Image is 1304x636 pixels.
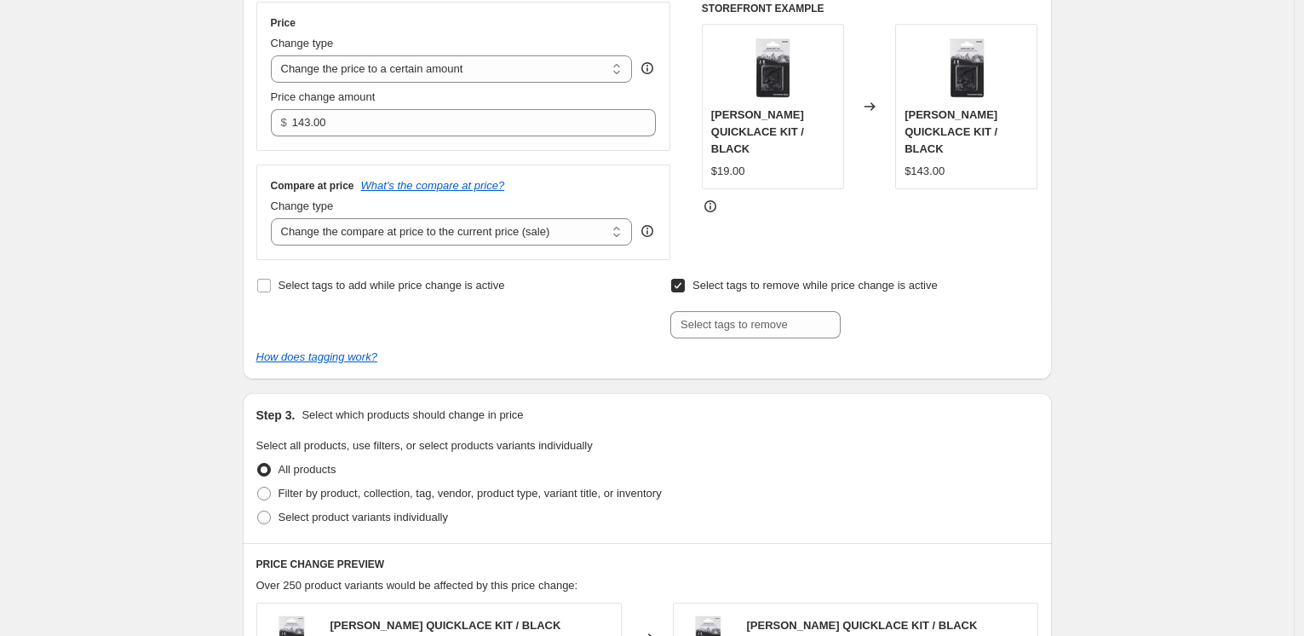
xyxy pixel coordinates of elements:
h2: Step 3. [256,407,296,424]
h6: PRICE CHANGE PREVIEW [256,558,1038,571]
div: help [639,223,656,240]
span: [PERSON_NAME] QUICKLACE KIT / BLACK [711,108,804,155]
span: $ [281,116,287,129]
span: Select all products, use filters, or select products variants individually [256,439,593,452]
a: How does tagging work? [256,350,377,363]
input: 80.00 [292,109,630,136]
span: [PERSON_NAME] QUICKLACE KIT / BLACK [905,108,997,155]
div: $19.00 [711,163,745,180]
span: [PERSON_NAME] QUICKLACE KIT / BLACK [747,619,978,632]
span: Select product variants individually [279,511,448,523]
h3: Compare at price [271,179,354,193]
div: $143.00 [905,163,945,180]
img: SALOMON-QUICK-LACE-KIT-PACE-ATHLETIC_1_80x.jpg [738,33,807,101]
span: Select tags to add while price change is active [279,279,505,292]
span: Filter by product, collection, tag, vendor, product type, variant title, or inventory [279,487,662,500]
div: help [639,60,656,77]
span: [PERSON_NAME] QUICKLACE KIT / BLACK [330,619,561,632]
h6: STOREFRONT EXAMPLE [702,2,1038,15]
h3: Price [271,16,296,30]
span: Select tags to remove while price change is active [692,279,938,292]
input: Select tags to remove [670,311,841,338]
span: Change type [271,37,334,49]
span: Change type [271,199,334,212]
p: Select which products should change in price [302,407,523,424]
button: What's the compare at price? [361,179,505,192]
span: All products [279,463,336,476]
span: Price change amount [271,90,376,103]
img: SALOMON-QUICK-LACE-KIT-PACE-ATHLETIC_1_80x.jpg [933,33,1001,101]
span: Over 250 product variants would be affected by this price change: [256,579,578,592]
